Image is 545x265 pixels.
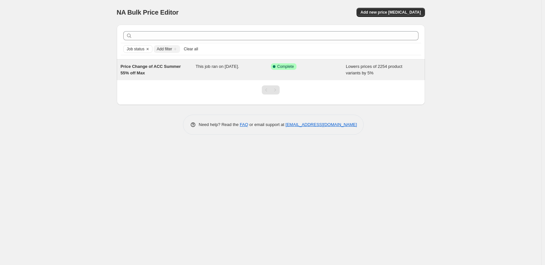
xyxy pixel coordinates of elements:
button: Add new price [MEDICAL_DATA] [357,8,425,17]
span: NA Bulk Price Editor [117,9,179,16]
a: FAQ [240,122,248,127]
span: This job ran on [DATE]. [196,64,239,69]
span: Add filter [157,46,172,52]
span: Price Change of ACC Summer 55% off Max [121,64,181,75]
span: Complete [277,64,294,69]
span: Job status [127,46,145,52]
button: Clear all [181,45,201,53]
button: Add filter [154,45,180,53]
span: Lowers prices of 2254 product variants by 5% [346,64,402,75]
button: Job status [124,45,145,53]
span: Clear all [184,46,198,52]
nav: Pagination [262,85,280,95]
span: Add new price [MEDICAL_DATA] [360,10,421,15]
button: Clear [144,45,151,53]
span: or email support at [248,122,285,127]
span: Need help? Read the [199,122,240,127]
a: [EMAIL_ADDRESS][DOMAIN_NAME] [285,122,357,127]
